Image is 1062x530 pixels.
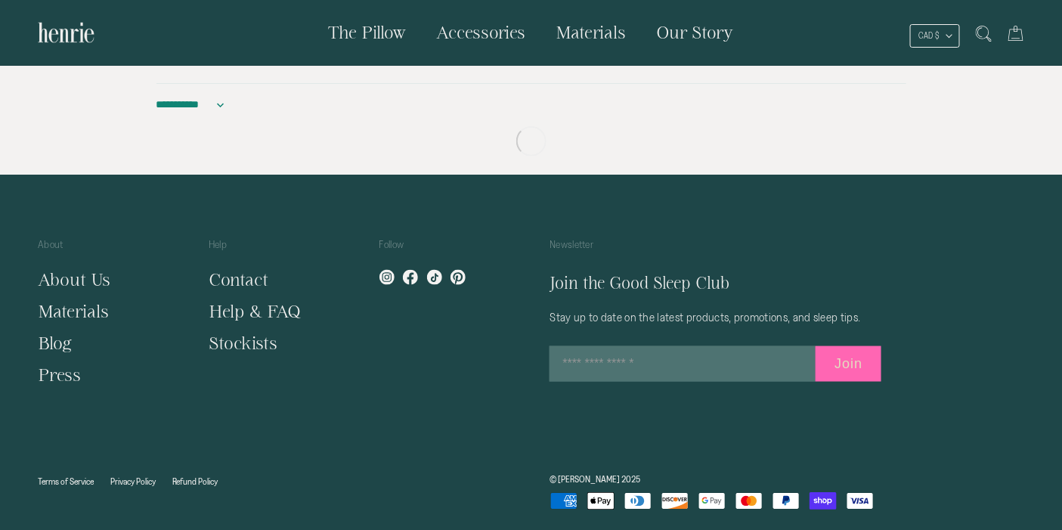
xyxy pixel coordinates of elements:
p: About [38,237,171,264]
a: Help & FAQ [209,302,301,321]
img: Henrie [38,15,94,50]
a: Press [38,365,81,384]
a: Privacy Policy [110,477,156,487]
a: Blog [38,333,72,352]
a: Contact [209,270,268,289]
a: Terms of Service [38,477,94,487]
span: The Pillow [329,23,407,42]
a: About Us [38,270,110,289]
p: Newsletter [550,237,896,264]
a: Stockists [209,333,277,352]
button: Join [816,346,881,382]
a: Refund Policy [172,477,218,487]
a: © [PERSON_NAME] 2025 [550,475,641,485]
span: Accessories [437,23,526,42]
a: Materials [38,302,109,321]
select: Sort dropdown [156,90,228,120]
p: Follow [379,237,512,264]
span: Our Story [657,23,734,42]
button: CAD $ [910,24,960,48]
input: Enter your email [550,346,816,382]
p: Help [209,237,342,264]
span: Materials [556,23,627,42]
p: Stay up to date on the latest products, promotions, and sleep tips. [550,311,896,324]
h5: Join the Good Sleep Club [550,271,896,296]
